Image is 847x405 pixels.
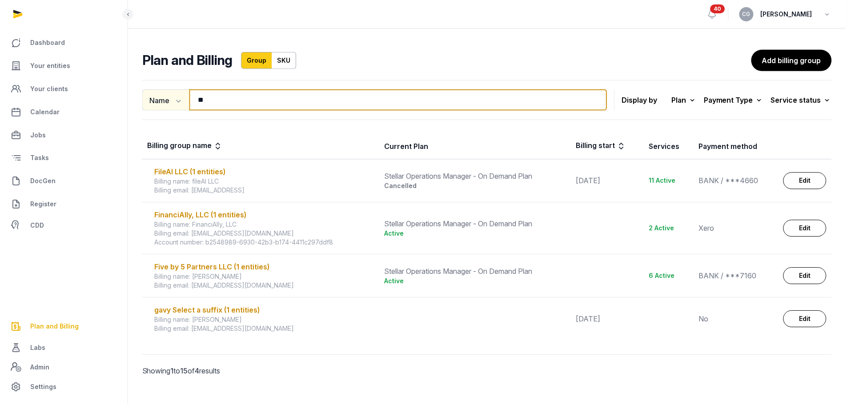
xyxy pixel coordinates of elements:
a: Register [7,194,120,215]
div: Active [385,229,566,238]
a: Add billing group [752,50,833,71]
h2: Plan and Billing [142,52,233,69]
div: Five by 5 Partners LLC (1 entities) [155,262,374,273]
span: 15 [181,367,188,376]
span: 40 [711,4,726,13]
div: Billing email: [EMAIL_ADDRESS][DOMAIN_NAME] [155,229,374,238]
div: Services [650,141,680,152]
button: Name [142,89,189,111]
div: gavy Select a suffix (1 entities) [155,305,374,316]
a: Jobs [7,124,120,146]
div: Stellar Operations Manager - On Demand Plan [385,219,566,229]
div: Xero [699,223,774,234]
div: Billing email: [EMAIL_ADDRESS][DOMAIN_NAME] [155,281,374,290]
span: Tasks [30,153,49,164]
div: Current Plan [385,141,429,152]
td: [DATE] [571,298,644,341]
a: Admin [7,359,120,377]
div: Billing name: FinanciAlly, LLC [155,221,374,229]
span: 4 [195,367,200,376]
div: FinanciAlly, LLC (1 entities) [155,210,374,221]
div: Active [385,277,566,286]
span: DocGen [30,176,56,187]
span: Plan and Billing [30,321,79,332]
div: 11 Active [650,176,689,185]
div: Payment Type [705,94,765,106]
a: Edit [784,311,827,328]
a: Group [241,52,273,69]
span: Calendar [30,107,60,117]
span: Your entities [30,60,70,71]
div: FileAI LLC (1 entities) [155,167,374,177]
div: Billing name: [PERSON_NAME] [155,273,374,281]
a: Settings [7,377,120,398]
span: CG [743,12,751,17]
div: Stellar Operations Manager - On Demand Plan [385,266,566,277]
span: [PERSON_NAME] [762,9,813,20]
span: Jobs [30,130,46,140]
a: SKU [272,52,297,69]
div: Stellar Operations Manager - On Demand Plan [385,171,566,182]
a: Edit [784,220,827,237]
a: Your entities [7,55,120,76]
div: Billing group name [148,140,223,153]
p: Display by [622,93,658,107]
div: Billing email: [EMAIL_ADDRESS][DOMAIN_NAME] [155,325,374,333]
a: DocGen [7,171,120,192]
a: Plan and Billing [7,316,120,337]
div: Cancelled [385,182,566,191]
span: Your clients [30,84,68,94]
div: No [699,314,774,325]
div: Account number: b2548989-6930-42b3-b174-4411c297ddf8 [155,238,374,247]
a: Dashboard [7,32,120,53]
td: [DATE] [571,160,644,203]
span: Register [30,199,56,210]
a: Your clients [7,78,120,100]
a: Calendar [7,101,120,123]
span: Admin [30,362,49,373]
div: Billing name: fileAI LLC [155,177,374,186]
span: Settings [30,382,56,393]
p: Showing to of results [142,355,304,387]
div: Billing email: [EMAIL_ADDRESS] [155,186,374,195]
div: Service status [772,94,833,106]
a: Labs [7,337,120,359]
a: CDD [7,217,120,235]
span: Labs [30,343,45,353]
a: Edit [784,268,827,285]
div: Payment method [699,141,758,152]
a: Tasks [7,148,120,169]
div: Plan [672,94,698,106]
div: 2 Active [650,224,689,233]
button: CG [740,7,755,21]
span: 1 [171,367,174,376]
div: 6 Active [650,272,689,281]
div: Billing name: [PERSON_NAME] [155,316,374,325]
a: Edit [784,172,827,189]
span: Dashboard [30,37,65,48]
div: Billing start [577,140,626,153]
span: CDD [30,221,44,231]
